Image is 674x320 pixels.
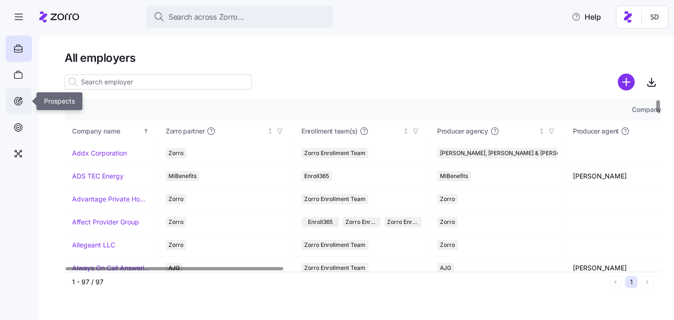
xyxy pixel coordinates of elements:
[72,171,124,181] a: ADS TEC Energy
[345,217,377,227] span: Zorro Enrollment Team
[168,240,183,250] span: Zorro
[72,240,115,250] a: Allegeant LLC
[72,194,150,204] a: Advantage Private Home Care
[440,240,455,250] span: Zorro
[609,276,622,288] button: Previous page
[294,120,430,142] th: Enrollment team(s)Not sorted
[168,217,183,227] span: Zorro
[440,171,468,181] span: MiBenefits
[440,217,455,227] span: Zorro
[72,149,127,158] a: Addx Corporation
[440,148,586,158] span: [PERSON_NAME], [PERSON_NAME] & [PERSON_NAME]
[437,127,488,136] span: Producer agency
[571,11,601,22] span: Help
[72,126,141,136] div: Company name
[65,51,661,65] h1: All employers
[158,120,294,142] th: Zorro partnerNot sorted
[304,263,366,273] span: Zorro Enrollment Team
[146,6,333,28] button: Search across Zorro...
[168,148,183,158] span: Zorro
[430,120,565,142] th: Producer agencyNot sorted
[65,74,252,89] input: Search employer
[168,263,180,273] span: AJG
[304,148,366,158] span: Zorro Enrollment Team
[641,276,653,288] button: Next page
[304,240,366,250] span: Zorro Enrollment Team
[440,263,451,273] span: AJG
[168,11,244,23] span: Search across Zorro...
[564,7,608,26] button: Help
[647,9,662,24] img: 038087f1531ae87852c32fa7be65e69b
[301,127,358,136] span: Enrollment team(s)
[72,277,606,287] div: 1 - 97 / 97
[387,217,419,227] span: Zorro Enrollment Experts
[403,128,409,134] div: Not sorted
[538,128,545,134] div: Not sorted
[168,171,197,181] span: MiBenefits
[166,127,205,136] span: Zorro partner
[65,120,158,142] th: Company nameSorted ascending
[625,276,637,288] button: 1
[573,127,619,136] span: Producer agent
[440,194,455,204] span: Zorro
[168,194,183,204] span: Zorro
[143,128,149,134] div: Sorted ascending
[618,74,635,90] svg: add icon
[308,217,333,227] span: Enroll365
[72,217,139,227] a: Affect Provider Group
[72,263,150,273] a: Always On Call Answering Service
[267,128,273,134] div: Not sorted
[304,194,366,204] span: Zorro Enrollment Team
[304,171,329,181] span: Enroll365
